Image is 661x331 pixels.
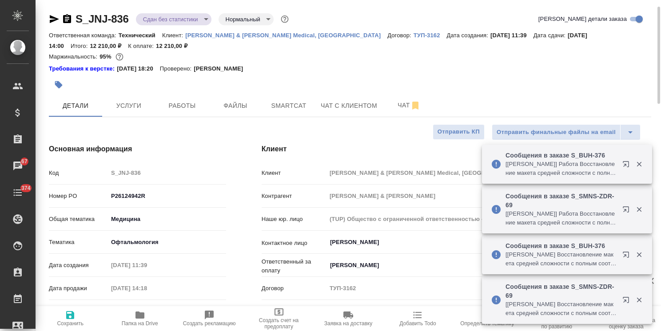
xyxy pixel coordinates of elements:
[223,16,263,23] button: Нормальный
[90,43,128,49] p: 12 210,00 ₽
[506,160,617,177] p: [[PERSON_NAME]] Работа Восстановление макета средней сложности с полным соответствием оформлению ...
[49,215,108,224] p: Общая тематика
[49,53,100,60] p: Маржинальность:
[49,75,68,95] button: Добавить тэг
[49,64,117,73] a: Требования к верстке:
[160,64,194,73] p: Проверено:
[534,32,568,39] p: Дата сдачи:
[219,13,274,25] div: Сдан без статистики
[49,169,108,177] p: Код
[49,261,108,270] p: Дата создания
[327,213,651,225] input: Пустое поле
[108,100,150,111] span: Услуги
[262,284,327,293] p: Договор
[617,201,638,222] button: Открыть в новой вкладке
[327,189,651,202] input: Пустое поле
[262,257,327,275] p: Ответственный за оплату
[49,284,108,293] p: Дата продажи
[414,32,447,39] p: ТУП-3162
[617,291,638,312] button: Открыть в новой вкладке
[506,241,617,250] p: Сообщения в заказе S_BUH-376
[76,13,129,25] a: S_JNJ-836
[630,205,648,213] button: Закрыть
[262,144,651,154] h4: Клиент
[327,304,651,319] div: Проект по умолчанию (Договор "ТУП-3162", контрагент "[PERSON_NAME] & [PERSON_NAME]")
[383,306,452,331] button: Добавить Todo
[262,239,327,248] p: Контактное лицо
[185,31,387,39] a: [PERSON_NAME] & [PERSON_NAME] Medical, [GEOGRAPHIC_DATA]
[108,305,226,318] input: ✎ Введи что-нибудь
[62,14,72,24] button: Скопировать ссылку
[36,306,105,331] button: Сохранить
[387,32,414,39] p: Договор:
[156,43,194,49] p: 12 210,00 ₽
[49,238,108,247] p: Тематика
[617,155,638,177] button: Открыть в новой вкладке
[183,320,236,327] span: Создать рекламацию
[108,282,186,295] input: Пустое поле
[314,306,383,331] button: Заявка на доставку
[388,100,430,111] span: Чат
[506,192,617,209] p: Сообщения в заказе S_SMNS-ZDR-69
[447,32,490,39] p: Дата создания:
[453,306,522,331] button: Определить тематику
[327,282,651,295] input: Пустое поле
[16,157,33,166] span: 67
[140,16,201,23] button: Сдан без статистики
[538,15,627,24] span: [PERSON_NAME] детали заказа
[114,51,125,63] button: 557.52 RUB;
[492,124,621,140] button: Отправить финальные файлы на email
[119,32,162,39] p: Технический
[617,246,638,267] button: Открыть в новой вкладке
[49,144,226,154] h4: Основная информация
[214,100,257,111] span: Файлы
[175,306,244,331] button: Создать рекламацию
[108,259,186,272] input: Пустое поле
[108,166,226,179] input: Пустое поле
[262,215,327,224] p: Наше юр. лицо
[49,192,108,201] p: Номер PO
[185,32,387,39] p: [PERSON_NAME] & [PERSON_NAME] Medical, [GEOGRAPHIC_DATA]
[244,306,313,331] button: Создать счет на предоплату
[321,100,377,111] span: Чат с клиентом
[161,100,203,111] span: Работы
[414,31,447,39] a: ТУП-3162
[506,209,617,227] p: [[PERSON_NAME]] Работа Восстановление макета средней сложности с полным соответствием оформлению ...
[122,320,158,327] span: Папка на Drive
[438,127,480,137] span: Отправить КП
[490,32,534,39] p: [DATE] 11:39
[262,192,327,201] p: Контрагент
[71,43,90,49] p: Итого:
[410,100,421,111] svg: Отписаться
[433,124,485,140] button: Отправить КП
[279,13,291,25] button: Доп статусы указывают на важность/срочность заказа
[399,320,436,327] span: Добавить Todo
[49,64,117,73] div: Нажми, чтобы открыть папку с инструкцией
[108,212,226,227] div: Медицина
[630,251,648,259] button: Закрыть
[630,296,648,304] button: Закрыть
[460,320,514,327] span: Определить тематику
[506,282,617,300] p: Сообщения в заказе S_SMNS-ZDR-69
[262,169,327,177] p: Клиент
[2,155,33,177] a: 67
[506,151,617,160] p: Сообщения в заказе S_BUH-376
[327,166,651,179] input: Пустое поле
[324,320,372,327] span: Заявка на доставку
[57,320,84,327] span: Сохранить
[2,181,33,204] a: 374
[506,250,617,268] p: [[PERSON_NAME] Восстановление макета средней сложности с полным соответствием оформлению оригинал...
[49,14,60,24] button: Скопировать ссылку для ЯМессенджера
[128,43,156,49] p: К оплате:
[249,317,308,330] span: Создать счет на предоплату
[100,53,113,60] p: 95%
[117,64,160,73] p: [DATE] 18:20
[492,124,641,140] div: split button
[105,306,174,331] button: Папка на Drive
[497,127,616,138] span: Отправить финальные файлы на email
[267,100,310,111] span: Smartcat
[16,184,36,193] span: 374
[49,32,119,39] p: Ответственная команда:
[108,189,226,202] input: ✎ Введи что-нибудь
[108,235,226,250] div: Офтальмология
